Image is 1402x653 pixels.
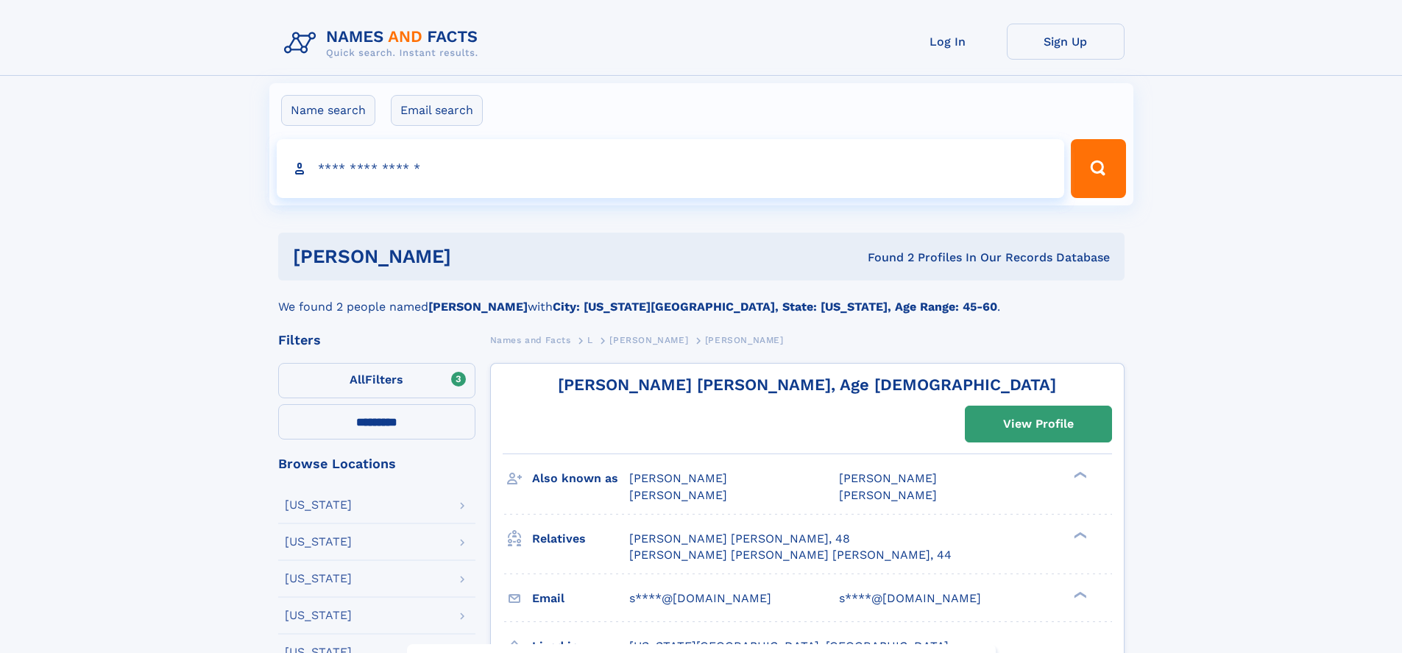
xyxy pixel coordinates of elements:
[278,333,475,347] div: Filters
[839,471,937,485] span: [PERSON_NAME]
[281,95,375,126] label: Name search
[285,573,352,585] div: [US_STATE]
[587,335,593,345] span: L
[285,536,352,548] div: [US_STATE]
[1070,470,1088,480] div: ❯
[587,331,593,349] a: L
[278,363,475,398] label: Filters
[532,586,629,611] h3: Email
[285,499,352,511] div: [US_STATE]
[659,250,1110,266] div: Found 2 Profiles In Our Records Database
[278,457,475,470] div: Browse Locations
[629,488,727,502] span: [PERSON_NAME]
[629,639,949,653] span: [US_STATE][GEOGRAPHIC_DATA], [GEOGRAPHIC_DATA]
[278,24,490,63] img: Logo Names and Facts
[532,526,629,551] h3: Relatives
[1071,139,1125,198] button: Search Button
[532,466,629,491] h3: Also known as
[609,331,688,349] a: [PERSON_NAME]
[391,95,483,126] label: Email search
[1003,407,1074,441] div: View Profile
[277,139,1065,198] input: search input
[285,610,352,621] div: [US_STATE]
[553,300,997,314] b: City: [US_STATE][GEOGRAPHIC_DATA], State: [US_STATE], Age Range: 45-60
[293,247,659,266] h1: [PERSON_NAME]
[629,547,952,563] a: [PERSON_NAME] [PERSON_NAME] [PERSON_NAME], 44
[705,335,784,345] span: [PERSON_NAME]
[1070,590,1088,599] div: ❯
[966,406,1111,442] a: View Profile
[839,488,937,502] span: [PERSON_NAME]
[1007,24,1125,60] a: Sign Up
[490,331,571,349] a: Names and Facts
[278,280,1125,316] div: We found 2 people named with .
[558,375,1056,394] a: [PERSON_NAME] [PERSON_NAME], Age [DEMOGRAPHIC_DATA]
[629,471,727,485] span: [PERSON_NAME]
[609,335,688,345] span: [PERSON_NAME]
[889,24,1007,60] a: Log In
[350,373,365,386] span: All
[428,300,528,314] b: [PERSON_NAME]
[629,531,850,547] a: [PERSON_NAME] [PERSON_NAME], 48
[1070,530,1088,540] div: ❯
